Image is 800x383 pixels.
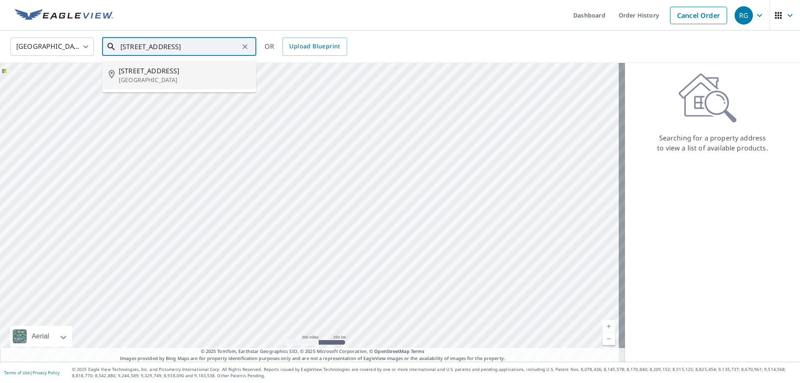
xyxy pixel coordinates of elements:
[374,348,409,354] a: OpenStreetMap
[201,348,425,355] span: © 2025 TomTom, Earthstar Geographics SIO, © 2025 Microsoft Corporation, ©
[29,326,52,347] div: Aerial
[15,9,113,22] img: EV Logo
[32,370,60,375] a: Privacy Policy
[602,320,615,333] a: Current Level 5, Zoom In
[265,38,347,56] div: OR
[289,41,340,52] span: Upload Blueprint
[282,38,347,56] a: Upload Blueprint
[735,6,753,25] div: RG
[239,41,251,53] button: Clear
[10,326,72,347] div: Aerial
[120,35,239,58] input: Search by address or latitude-longitude
[72,366,796,379] p: © 2025 Eagle View Technologies, Inc. and Pictometry International Corp. All Rights Reserved. Repo...
[411,348,425,354] a: Terms
[670,7,727,24] a: Cancel Order
[602,333,615,345] a: Current Level 5, Zoom Out
[657,133,768,153] p: Searching for a property address to view a list of available products.
[119,66,250,76] span: [STREET_ADDRESS]
[4,370,60,375] p: |
[10,35,94,58] div: [GEOGRAPHIC_DATA]
[119,76,250,84] p: [GEOGRAPHIC_DATA]
[4,370,30,375] a: Terms of Use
